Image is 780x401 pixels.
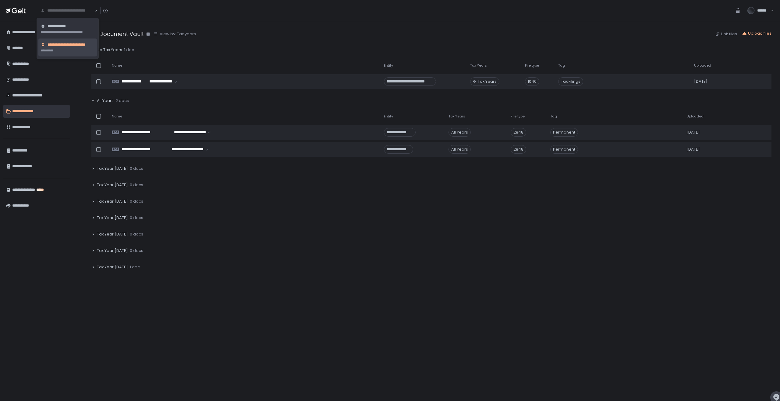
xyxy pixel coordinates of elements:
[130,199,143,204] span: 0 docs
[97,47,122,53] span: No Tax Years
[130,248,143,253] span: 0 docs
[742,31,771,36] button: Upload files
[511,114,525,119] span: File type
[130,232,143,237] span: 0 docs
[384,114,393,119] span: Entity
[41,8,94,14] input: Search for option
[511,128,526,137] div: 2848
[154,31,196,37] button: View by: Tax years
[97,98,114,103] span: All Years
[97,199,128,204] span: Tax Year [DATE]
[130,215,143,221] span: 0 docs
[550,145,578,154] span: Permanent
[470,63,487,68] span: Tax Years
[130,264,140,270] span: 1 doc
[448,128,471,137] div: All Years
[112,114,122,119] span: Name
[478,79,497,84] span: Tax Years
[130,166,143,171] span: 0 docs
[550,114,557,119] span: Tag
[686,130,700,135] span: [DATE]
[558,63,565,68] span: Tag
[715,31,737,37] button: Link files
[525,77,539,86] div: 1040
[124,47,134,53] span: 1 doc
[99,30,144,38] h1: Document Vault
[97,248,128,253] span: Tax Year [DATE]
[686,147,700,152] span: [DATE]
[97,182,128,188] span: Tax Year [DATE]
[130,182,143,188] span: 0 docs
[550,128,578,137] span: Permanent
[694,79,707,84] span: [DATE]
[694,63,711,68] span: Uploaded
[511,145,526,154] div: 2848
[97,232,128,237] span: Tax Year [DATE]
[384,63,393,68] span: Entity
[686,114,704,119] span: Uploaded
[112,63,122,68] span: Name
[448,114,465,119] span: Tax Years
[448,145,471,154] div: All Years
[97,215,128,221] span: Tax Year [DATE]
[97,264,128,270] span: Tax Year [DATE]
[115,98,129,103] span: 2 docs
[37,4,98,17] div: Search for option
[97,166,128,171] span: Tax Year [DATE]
[558,77,583,86] span: Tax Filings
[525,63,539,68] span: File type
